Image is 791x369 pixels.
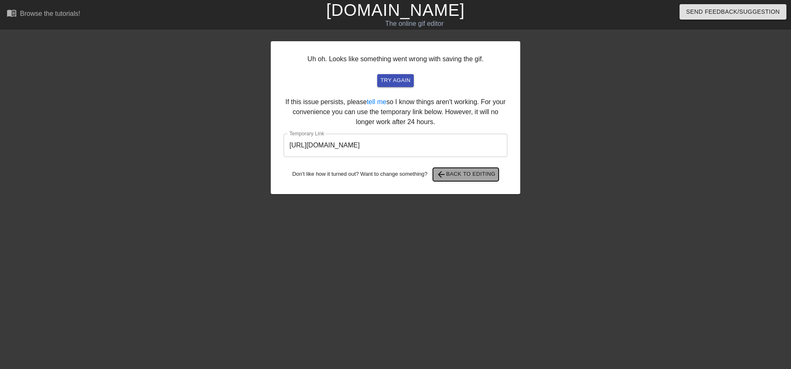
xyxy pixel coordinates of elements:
[367,98,386,105] a: tell me
[271,41,520,194] div: Uh oh. Looks like something went wrong with saving the gif. If this issue persists, please so I k...
[381,76,410,85] span: try again
[377,74,414,87] button: try again
[686,7,780,17] span: Send Feedback/Suggestion
[284,134,507,157] input: bare
[20,10,80,17] div: Browse the tutorials!
[326,1,465,19] a: [DOMAIN_NAME]
[680,4,786,20] button: Send Feedback/Suggestion
[7,8,17,18] span: menu_book
[268,19,561,29] div: The online gif editor
[433,168,499,181] button: Back to Editing
[436,170,496,180] span: Back to Editing
[7,8,80,21] a: Browse the tutorials!
[436,170,446,180] span: arrow_back
[284,168,507,181] div: Don't like how it turned out? Want to change something?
